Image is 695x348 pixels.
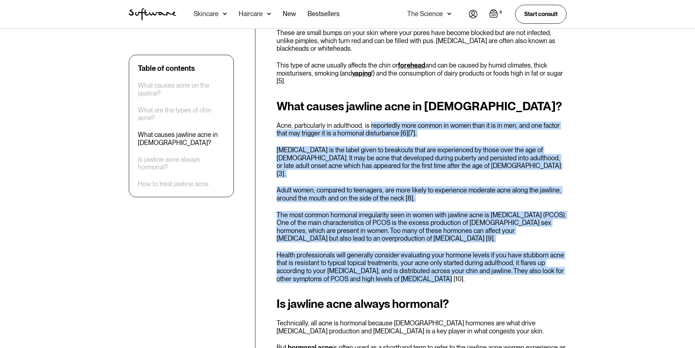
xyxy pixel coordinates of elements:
a: Is jawline acne always hormonal? [138,156,225,171]
a: What causes acne on the jawline? [138,81,225,97]
a: vaping [352,69,371,77]
p: Technically, all acne is hormonal because [DEMOGRAPHIC_DATA] hormones are what drive [MEDICAL_DAT... [277,319,567,335]
p: The most common hormonal irregularity seen in women with jawline acne is [MEDICAL_DATA] (PCOS). O... [277,211,567,242]
div: 0 [498,9,503,16]
h2: What causes jawline acne in [DEMOGRAPHIC_DATA]? [277,100,567,113]
a: How to treat jawline acne [138,180,209,188]
h2: Is jawline acne always hormonal? [277,297,567,310]
img: arrow down [223,10,227,18]
p: Acne, particularly in adulthood, is reportedly more common in women than it is in men, and one fa... [277,122,567,137]
a: Open empty cart [489,9,503,19]
div: Skincare [194,10,219,18]
div: Haircare [239,10,263,18]
img: arrow down [447,10,451,18]
p: Adult women, compared to teenagers, are more likely to experience moderate acne along the jawline... [277,186,567,202]
div: Table of contents [138,64,195,73]
p: Health professionals will generally consider evaluating your hormone levels if you have stubborn ... [277,251,567,283]
p: And lastly, comedonal acne is a label given to breakouts that are mostly made up of [MEDICAL_DATA... [277,21,567,53]
a: Start consult [515,5,567,23]
img: arrow down [267,10,271,18]
a: home [129,8,176,20]
a: What causes jawline acne in [DEMOGRAPHIC_DATA]? [138,131,225,146]
div: The Science [407,10,443,18]
p: This type of acne usually affects the chin or and can be caused by humid climates, thick moisturi... [277,61,567,85]
p: [MEDICAL_DATA] is the label given to breakouts that are experienced by those over the age of [DEM... [277,146,567,177]
a: forehead [398,61,425,69]
a: What are the types of chin acne? [138,106,225,122]
img: Software Logo [129,8,176,20]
